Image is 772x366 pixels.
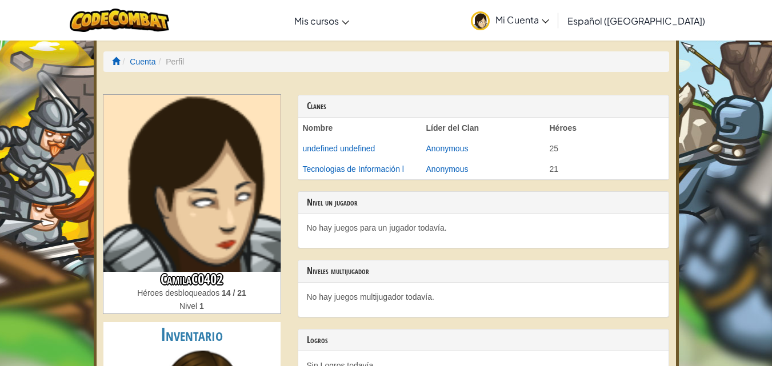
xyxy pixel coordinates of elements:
[426,164,469,174] a: Anonymous
[298,118,422,138] th: Nombre
[471,11,490,30] img: avatar
[179,301,199,311] span: Nivel
[303,164,404,174] a: Tecnologias de Información l
[70,9,170,32] img: CodeCombat logo
[422,118,545,138] th: Líder del Clan
[307,222,660,234] p: No hay juegos para un jugador todavía.
[222,288,246,297] strong: 14 / 21
[545,118,669,138] th: Héroes
[303,144,375,153] a: undefined undefined
[562,5,711,36] a: Español ([GEOGRAPHIC_DATA])
[307,335,660,345] h3: Logros
[130,57,155,66] a: Cuenta
[465,2,555,38] a: Mi Cuenta
[307,101,660,111] h3: Clanes
[155,56,184,67] li: Perfil
[567,15,705,27] span: Español ([GEOGRAPHIC_DATA])
[545,138,669,159] td: 25
[199,301,204,311] strong: 1
[103,322,281,348] h2: Inventario
[545,159,669,179] td: 21
[495,14,549,26] span: Mi Cuenta
[307,291,660,303] p: No hay juegos multijugador todavía.
[137,288,222,297] span: Héroes desbloqueados
[307,198,660,208] h3: Nivel un jugador
[289,5,355,36] a: Mis cursos
[294,15,339,27] span: Mis cursos
[426,144,469,153] a: Anonymous
[307,266,660,276] h3: Niveles multijugador
[103,272,281,287] h3: CamilaC0402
